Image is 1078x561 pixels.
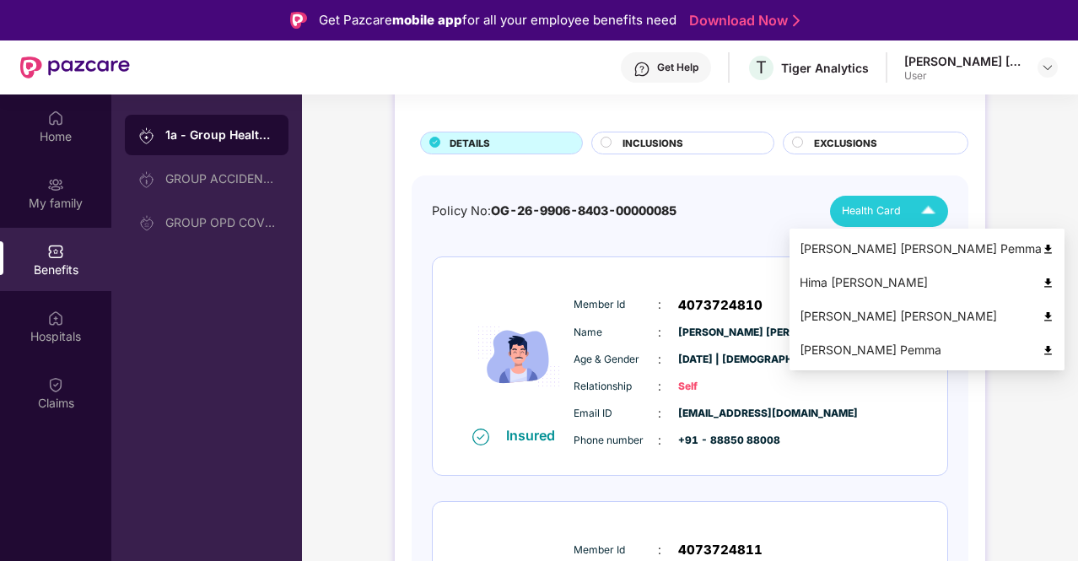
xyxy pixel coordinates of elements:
[138,127,155,144] img: svg+xml;base64,PHN2ZyB3aWR0aD0iMjAiIGhlaWdodD0iMjAiIHZpZXdCb3g9IjAgMCAyMCAyMCIgZmlsbD0ibm9uZSIgeG...
[491,203,676,218] span: OG-26-9906-8403-00000085
[678,352,763,368] span: [DATE] | [DEMOGRAPHIC_DATA]
[756,57,767,78] span: T
[904,53,1022,69] div: [PERSON_NAME] [PERSON_NAME] Pemma
[914,197,943,226] img: Icuh8uwCUCF+XjCZyLQsAKiDCM9HiE6CMYmKQaPGkZKaA32CAAACiQcFBJY0IsAAAAASUVORK5CYII=
[678,433,763,449] span: +91 - 88850 88008
[506,427,565,444] div: Insured
[623,136,683,151] span: INCLUSIONS
[574,325,658,341] span: Name
[633,61,650,78] img: svg+xml;base64,PHN2ZyBpZD0iSGVscC0zMngzMiIgeG1sbnM9Imh0dHA6Ly93d3cudzMub3JnLzIwMDAvc3ZnIiB3aWR0aD...
[319,10,676,30] div: Get Pazcare for all your employee benefits need
[800,240,1054,258] div: [PERSON_NAME] [PERSON_NAME] Pemma
[658,350,661,369] span: :
[1042,344,1054,357] img: svg+xml;base64,PHN2ZyB4bWxucz0iaHR0cDovL3d3dy53My5vcmcvMjAwMC9zdmciIHdpZHRoPSI0OCIgaGVpZ2h0PSI0OC...
[1042,277,1054,289] img: svg+xml;base64,PHN2ZyB4bWxucz0iaHR0cDovL3d3dy53My5vcmcvMjAwMC9zdmciIHdpZHRoPSI0OCIgaGVpZ2h0PSI0OC...
[781,60,869,76] div: Tiger Analytics
[392,12,462,28] strong: mobile app
[800,307,1054,326] div: [PERSON_NAME] [PERSON_NAME]
[138,171,155,188] img: svg+xml;base64,PHN2ZyB3aWR0aD0iMjAiIGhlaWdodD0iMjAiIHZpZXdCb3g9IjAgMCAyMCAyMCIgZmlsbD0ibm9uZSIgeG...
[574,542,658,558] span: Member Id
[800,273,1054,292] div: Hima [PERSON_NAME]
[47,176,64,193] img: svg+xml;base64,PHN2ZyB3aWR0aD0iMjAiIGhlaWdodD0iMjAiIHZpZXdCb3g9IjAgMCAyMCAyMCIgZmlsbD0ibm9uZSIgeG...
[814,136,877,151] span: EXCLUSIONS
[658,323,661,342] span: :
[165,127,275,143] div: 1a - Group Health Insurance
[658,377,661,396] span: :
[1042,310,1054,323] img: svg+xml;base64,PHN2ZyB4bWxucz0iaHR0cDovL3d3dy53My5vcmcvMjAwMC9zdmciIHdpZHRoPSI0OCIgaGVpZ2h0PSI0OC...
[678,295,763,316] span: 4073724810
[842,202,901,219] span: Health Card
[47,376,64,393] img: svg+xml;base64,PHN2ZyBpZD0iQ2xhaW0iIHhtbG5zPSJodHRwOi8vd3d3LnczLm9yZy8yMDAwL3N2ZyIgd2lkdGg9IjIwIi...
[658,295,661,314] span: :
[574,406,658,422] span: Email ID
[574,379,658,395] span: Relationship
[1042,243,1054,256] img: svg+xml;base64,PHN2ZyB4bWxucz0iaHR0cDovL3d3dy53My5vcmcvMjAwMC9zdmciIHdpZHRoPSI0OCIgaGVpZ2h0PSI0OC...
[432,202,676,221] div: Policy No:
[658,431,661,450] span: :
[20,57,130,78] img: New Pazcare Logo
[1041,61,1054,74] img: svg+xml;base64,PHN2ZyBpZD0iRHJvcGRvd24tMzJ4MzIiIHhtbG5zPSJodHRwOi8vd3d3LnczLm9yZy8yMDAwL3N2ZyIgd2...
[138,215,155,232] img: svg+xml;base64,PHN2ZyB3aWR0aD0iMjAiIGhlaWdodD0iMjAiIHZpZXdCb3g9IjAgMCAyMCAyMCIgZmlsbD0ibm9uZSIgeG...
[165,216,275,229] div: GROUP OPD COVER
[472,429,489,445] img: svg+xml;base64,PHN2ZyB4bWxucz0iaHR0cDovL3d3dy53My5vcmcvMjAwMC9zdmciIHdpZHRoPSIxNiIgaGVpZ2h0PSIxNi...
[450,136,490,151] span: DETAILS
[47,243,64,260] img: svg+xml;base64,PHN2ZyBpZD0iQmVuZWZpdHMiIHhtbG5zPSJodHRwOi8vd3d3LnczLm9yZy8yMDAwL3N2ZyIgd2lkdGg9Ij...
[574,297,658,313] span: Member Id
[468,287,569,426] img: icon
[800,341,1054,359] div: [PERSON_NAME] Pemma
[689,12,795,30] a: Download Now
[574,352,658,368] span: Age & Gender
[658,541,661,559] span: :
[678,325,763,341] span: [PERSON_NAME] [PERSON_NAME] Pemma
[904,69,1022,83] div: User
[678,379,763,395] span: Self
[47,110,64,127] img: svg+xml;base64,PHN2ZyBpZD0iSG9tZSIgeG1sbnM9Imh0dHA6Ly93d3cudzMub3JnLzIwMDAvc3ZnIiB3aWR0aD0iMjAiIG...
[657,61,698,74] div: Get Help
[658,404,661,423] span: :
[793,12,800,30] img: Stroke
[678,406,763,422] span: [EMAIL_ADDRESS][DOMAIN_NAME]
[678,540,763,560] span: 4073724811
[47,310,64,326] img: svg+xml;base64,PHN2ZyBpZD0iSG9zcGl0YWxzIiB4bWxucz0iaHR0cDovL3d3dy53My5vcmcvMjAwMC9zdmciIHdpZHRoPS...
[165,172,275,186] div: GROUP ACCIDENTAL INSURANCE
[574,433,658,449] span: Phone number
[290,12,307,29] img: Logo
[830,196,948,227] button: Health Card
